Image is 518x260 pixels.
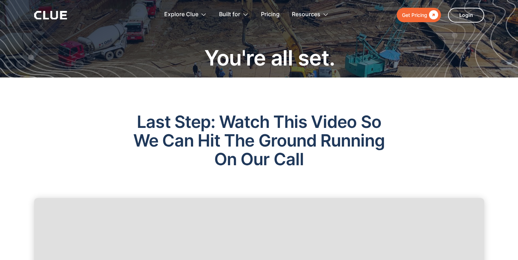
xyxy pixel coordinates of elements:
div: Built for [219,4,249,26]
h1: You're all set. [111,45,428,70]
div: Explore Clue [164,4,198,26]
div: Resources [292,4,320,26]
a: Get Pricing [397,8,441,22]
h1: Last Step: Watch This Video So We Can Hit The Ground Running On Our Call [34,78,484,191]
div: Resources [292,4,329,26]
a: Login [448,8,484,23]
a: Pricing [261,4,280,26]
div: Explore Clue [164,4,207,26]
div: Built for [219,4,240,26]
div:  [427,11,438,19]
div: Get Pricing [402,11,427,19]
